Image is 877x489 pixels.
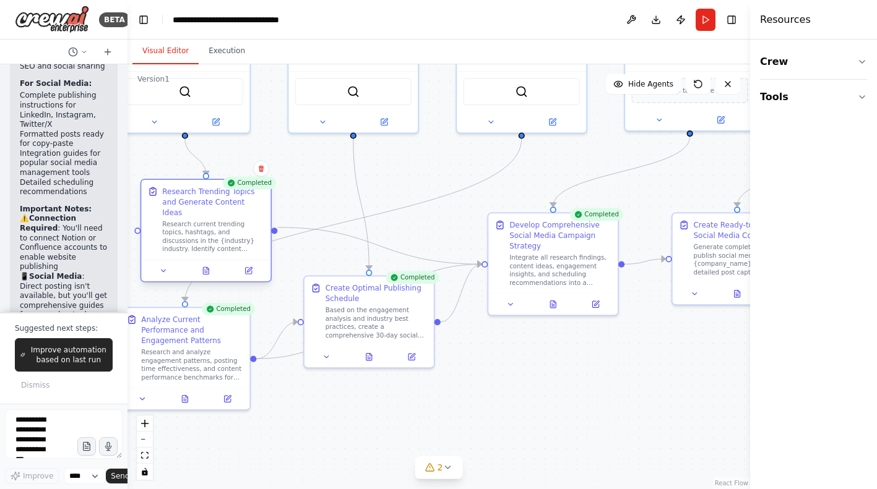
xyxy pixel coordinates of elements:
button: Start a new chat [98,45,118,59]
button: Crew [760,45,867,79]
img: SerperDevTool [516,85,528,98]
button: Send [106,469,144,483]
div: Create Optimal Publishing Schedule [326,283,428,304]
li: Integration guides for popular social media management tools [20,149,108,178]
button: Delete node [253,161,269,177]
img: SerperDevTool [179,85,191,98]
g: Edge from 15855105-ac8f-42e9-8ac5-e863db7fff18 to 4a8f9fcb-332e-4ce3-9367-6819986e3d42 [179,139,211,176]
g: Edge from 4a8f9fcb-332e-4ce3-9367-6819986e3d42 to 3a617357-ac32-495e-9724-58f5a1b58ee5 [277,222,482,269]
button: Open in side panel [691,114,750,126]
span: Dismiss [21,380,50,390]
h4: Resources [760,12,811,27]
button: View output [347,351,391,363]
nav: breadcrumb [173,14,312,26]
button: Switch to previous chat [63,45,93,59]
li: Formatted posts ready for copy-paste [20,130,108,149]
button: Dismiss [15,376,56,394]
div: SerperDevTool [288,2,419,134]
strong: Social Media [29,272,82,281]
div: CompletedCreate Optimal Publishing ScheduleBased on the engagement analysis and industry best pra... [303,276,434,368]
div: Completed [386,271,439,284]
button: Open in side panel [186,116,246,128]
button: Execution [199,38,255,64]
g: Edge from bd00334a-5cdb-4703-bbaa-0d1f21ddecfc to 8382fd36-1b35-4fb8-9afb-b7fe8b4f6de2 [179,139,527,302]
span: Send [111,471,129,481]
button: Open in side panel [577,298,613,310]
strong: Connection Required [20,214,76,232]
g: Edge from 62cc74cc-9780-495a-9361-a662e0b007c9 to 3a617357-ac32-495e-9724-58f5a1b58ee5 [441,259,482,327]
button: View output [184,265,228,277]
div: Research Trending Topics and Generate Content Ideas [162,186,264,218]
button: Improve [5,468,59,484]
span: Hide Agents [628,79,673,89]
button: Tools [760,80,867,114]
button: zoom out [137,432,153,448]
button: View output [163,393,207,405]
div: Develop Comprehensive Social Media Campaign Strategy [509,219,611,251]
span: Improve [23,471,53,481]
g: Edge from 3a617357-ac32-495e-9724-58f5a1b58ee5 to 74b892d2-f393-4b8f-9c06-e8504e3c5fec [624,253,665,269]
button: zoom in [137,415,153,432]
button: Improve automation based on last run [15,338,113,372]
div: CompletedResearch Trending Topics and Generate Content IdeasResearch current trending topics, has... [140,181,272,284]
span: Drop tools here [665,85,714,96]
button: Visual Editor [132,38,199,64]
strong: Important Notes: [20,205,92,213]
span: Improve automation based on last run [30,345,107,365]
div: Analyze Current Performance and Engagement Patterns [141,314,243,346]
div: Version 1 [137,74,170,84]
div: React Flow controls [137,415,153,480]
a: React Flow attribution [715,480,748,487]
button: Open in side panel [522,116,582,128]
div: CompletedDevelop Comprehensive Social Media Campaign StrategyIntegrate all research findings, con... [487,213,618,316]
button: Click to speak your automation idea [99,437,118,456]
div: Research current trending topics, hashtags, and discussions in the {industry} industry. Identify ... [162,219,264,253]
button: Open in side panel [209,393,245,405]
p: ⚠️ : You'll need to connect Notion or Confluence accounts to enable website publishing 📱 : Direct... [20,214,108,388]
button: Hide left sidebar [135,11,152,28]
div: SerperDevTool [119,2,251,134]
img: Logo [15,6,89,33]
button: 2 [415,456,463,479]
div: Drop tools here [624,2,755,132]
div: BETA [99,12,130,27]
div: Research and analyze engagement patterns, posting time effectiveness, and content performance ben... [141,348,243,381]
g: Edge from 9012d816-5b8a-4632-a624-dc05917b31e7 to 62cc74cc-9780-495a-9361-a662e0b007c9 [348,139,374,270]
g: Edge from 75631c84-55d7-4b74-94ba-a38c694604d8 to 3a617357-ac32-495e-9724-58f5a1b58ee5 [548,137,695,206]
li: Detailed scheduling recommendations [20,178,108,197]
div: Based on the engagement analysis and industry best practices, create a comprehensive 30-day socia... [326,306,428,339]
div: Completed [223,177,276,189]
div: CompletedAnalyze Current Performance and Engagement PatternsResearch and analyze engagement patte... [119,307,251,410]
button: Open in side panel [230,265,266,277]
strong: For Social Media: [20,79,92,88]
button: Hide Agents [606,74,681,94]
button: Open in side panel [394,351,430,363]
div: Completed [569,208,623,221]
button: Hide right sidebar [723,11,740,28]
div: Create Ready-to-Publish Social Media Content [694,219,796,240]
div: SerperDevTool [456,2,587,134]
button: fit view [137,448,153,464]
p: Suggested next steps: [15,323,113,333]
li: Complete publishing instructions for LinkedIn, Instagram, Twitter/X [20,91,108,129]
div: Generate complete, ready-to-publish social media content for {company_name} including detailed po... [694,243,796,276]
button: View output [531,298,576,310]
div: Create Ready-to-Publish Social Media ContentGenerate complete, ready-to-publish social media cont... [672,213,803,305]
button: Upload files [77,437,96,456]
div: Completed [202,303,255,315]
img: SerperDevTool [347,85,360,98]
button: toggle interactivity [137,464,153,480]
g: Edge from 8382fd36-1b35-4fb8-9afb-b7fe8b4f6de2 to 3a617357-ac32-495e-9724-58f5a1b58ee5 [256,259,482,364]
button: View output [715,287,759,300]
g: Edge from 04b1cfea-fa57-4d13-ba26-0ddf47cc98b1 to 74b892d2-f393-4b8f-9c06-e8504e3c5fec [732,137,863,206]
g: Edge from 8382fd36-1b35-4fb8-9afb-b7fe8b4f6de2 to 62cc74cc-9780-495a-9361-a662e0b007c9 [256,317,297,364]
span: 2 [438,461,443,474]
div: Integrate all research findings, content ideas, engagement insights, and scheduling recommendatio... [509,253,611,287]
button: Open in side panel [354,116,413,128]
